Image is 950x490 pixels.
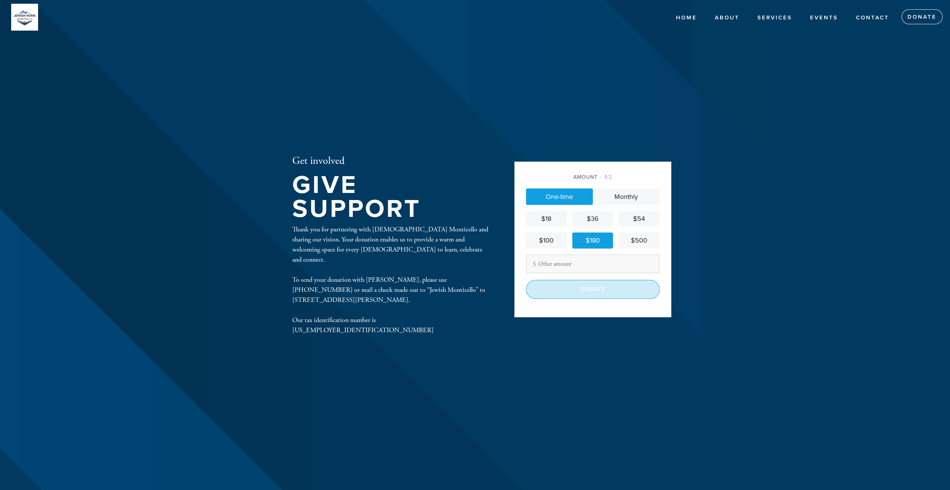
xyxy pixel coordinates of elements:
[850,11,895,25] a: Contact
[622,214,656,224] div: $54
[529,235,564,246] div: $100
[804,11,844,25] a: Events
[605,174,607,180] span: 1
[526,232,567,249] a: $100
[572,211,613,227] a: $36
[575,214,610,224] div: $36
[670,11,703,25] a: Home
[619,211,659,227] a: $54
[526,280,660,299] input: Donate
[575,235,610,246] div: $180
[529,214,564,224] div: $18
[619,232,659,249] a: $500
[600,174,612,180] span: /2
[11,4,38,31] img: PHOTO-2024-06-24-16-19-29.jpg
[526,188,593,205] a: One-time
[752,11,798,25] a: Services
[292,224,490,335] div: Thank you for partnering with [DEMOGRAPHIC_DATA] Monticello and sharing our vision. Your donation...
[292,155,490,168] h2: Get involved
[572,232,613,249] a: $180
[593,188,660,205] a: Monthly
[526,211,567,227] a: $18
[292,173,490,221] h1: Give Support
[622,235,656,246] div: $500
[526,173,660,181] div: Amount
[901,9,943,24] a: Donate
[709,11,745,25] a: About
[526,255,660,273] input: Other amount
